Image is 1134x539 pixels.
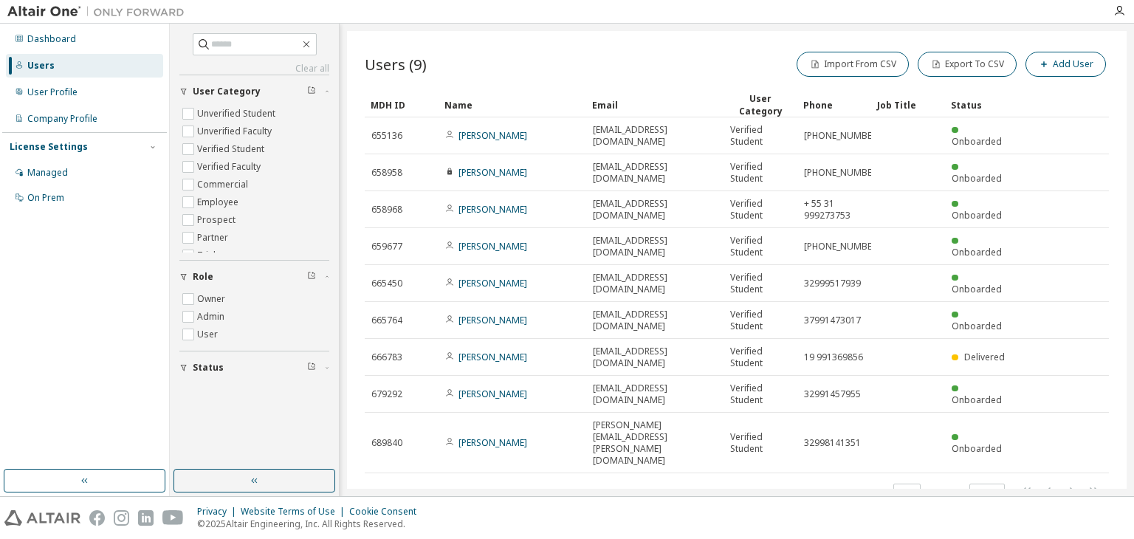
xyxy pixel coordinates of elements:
img: linkedin.svg [138,510,154,526]
span: Verified Student [730,235,791,258]
span: 689840 [371,437,402,449]
div: User Category [729,92,791,117]
div: Dashboard [27,33,76,45]
button: Import From CSV [797,52,909,77]
a: [PERSON_NAME] [458,240,527,253]
span: [EMAIL_ADDRESS][DOMAIN_NAME] [593,161,717,185]
span: Onboarded [952,135,1002,148]
span: Items per page [823,484,921,503]
label: Verified Student [197,140,267,158]
label: Unverified Faculty [197,123,275,140]
label: Partner [197,229,231,247]
img: facebook.svg [89,510,105,526]
img: youtube.svg [162,510,184,526]
a: Clear all [179,63,329,75]
span: [PHONE_NUMBER] [804,241,880,253]
a: [PERSON_NAME] [458,436,527,449]
div: Managed [27,167,68,179]
label: User [197,326,221,343]
a: [PERSON_NAME] [458,351,527,363]
span: + 55 31 999273753 [804,198,865,222]
div: User Profile [27,86,78,98]
label: Trial [197,247,219,264]
img: Altair One [7,4,192,19]
button: Export To CSV [918,52,1017,77]
span: Onboarded [952,283,1002,295]
span: [EMAIL_ADDRESS][DOMAIN_NAME] [593,346,717,369]
span: 32998141351 [804,437,861,449]
span: Role [193,271,213,283]
span: Verified Student [730,124,791,148]
label: Unverified Student [197,105,278,123]
div: Email [592,93,718,117]
label: Prospect [197,211,238,229]
a: [PERSON_NAME] [458,129,527,142]
div: Job Title [877,93,939,117]
button: 10 [897,487,917,499]
span: 679292 [371,388,402,400]
span: 32999517939 [804,278,861,289]
span: Verified Student [730,346,791,369]
p: © 2025 Altair Engineering, Inc. All Rights Reserved. [197,518,425,530]
span: [PHONE_NUMBER] [804,167,880,179]
label: Commercial [197,176,251,193]
div: Website Terms of Use [241,506,349,518]
span: Verified Student [730,309,791,332]
span: Verified Student [730,161,791,185]
span: 655136 [371,130,402,142]
span: 658958 [371,167,402,179]
span: Clear filter [307,362,316,374]
img: altair_logo.svg [4,510,80,526]
div: Users [27,60,55,72]
span: [PHONE_NUMBER] [804,130,880,142]
div: Company Profile [27,113,97,125]
span: [EMAIL_ADDRESS][DOMAIN_NAME] [593,124,717,148]
span: [EMAIL_ADDRESS][DOMAIN_NAME] [593,198,717,222]
span: Onboarded [952,209,1002,222]
button: User Category [179,75,329,108]
button: Add User [1025,52,1106,77]
span: 665764 [371,315,402,326]
button: Status [179,351,329,384]
span: User Category [193,86,261,97]
span: Page n. [934,484,1005,503]
a: [PERSON_NAME] [458,203,527,216]
span: [EMAIL_ADDRESS][DOMAIN_NAME] [593,309,717,332]
div: License Settings [10,141,88,153]
button: Role [179,261,329,293]
div: Privacy [197,506,241,518]
span: Verified Student [730,382,791,406]
span: Clear filter [307,271,316,283]
span: [PERSON_NAME][EMAIL_ADDRESS][PERSON_NAME][DOMAIN_NAME] [593,419,717,467]
span: Users (9) [365,54,427,75]
div: Status [951,93,1013,117]
span: 658968 [371,204,402,216]
div: Cookie Consent [349,506,425,518]
span: Onboarded [952,320,1002,332]
div: Phone [803,93,865,117]
span: Onboarded [952,442,1002,455]
a: [PERSON_NAME] [458,388,527,400]
span: Clear filter [307,86,316,97]
a: [PERSON_NAME] [458,277,527,289]
div: On Prem [27,192,64,204]
span: 659677 [371,241,402,253]
span: Onboarded [952,172,1002,185]
span: 666783 [371,351,402,363]
span: [EMAIL_ADDRESS][DOMAIN_NAME] [593,272,717,295]
span: Verified Student [730,198,791,222]
img: instagram.svg [114,510,129,526]
label: Employee [197,193,241,211]
span: Showing entries 1 through 9 of 9 [371,487,498,499]
span: [EMAIL_ADDRESS][DOMAIN_NAME] [593,235,717,258]
a: [PERSON_NAME] [458,314,527,326]
label: Owner [197,290,228,308]
span: Delivered [964,351,1005,363]
span: Verified Student [730,272,791,295]
span: Verified Student [730,431,791,455]
span: Onboarded [952,394,1002,406]
div: MDH ID [371,93,433,117]
span: 37991473017 [804,315,861,326]
span: Status [193,362,224,374]
span: [EMAIL_ADDRESS][DOMAIN_NAME] [593,382,717,406]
